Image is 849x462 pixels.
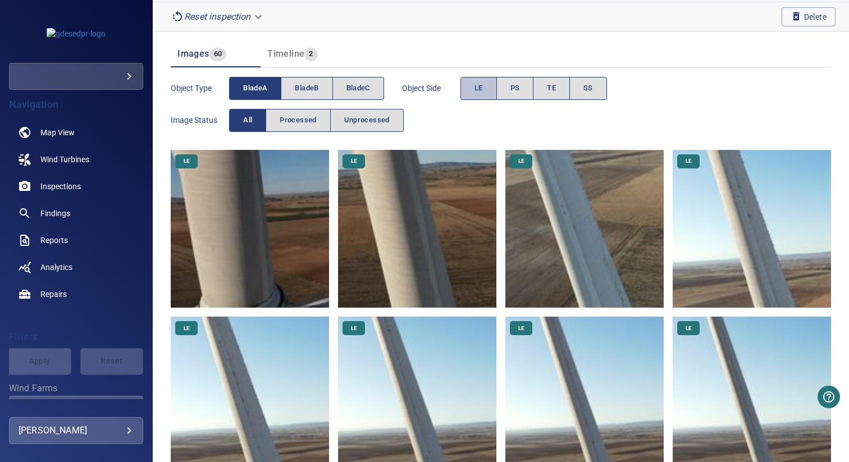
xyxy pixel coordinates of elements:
button: TE [533,77,570,100]
span: bladeC [346,82,370,95]
div: [PERSON_NAME] [19,422,134,440]
a: map noActive [9,119,143,146]
button: PS [496,77,534,100]
span: LE [679,324,699,332]
a: reports noActive [9,227,143,254]
h4: Filters [9,331,143,342]
span: LE [512,157,531,165]
div: imageStatus [229,109,404,132]
span: Object Side [402,83,460,94]
span: LE [512,324,531,332]
span: Reports [40,235,68,246]
h4: Navigation [9,99,143,110]
span: PS [510,82,520,95]
span: SS [583,82,593,95]
div: Wind Farms [9,396,143,423]
span: bladeB [295,82,318,95]
div: gdesedpr [9,63,143,90]
a: repairs noActive [9,281,143,308]
div: Reset inspection [166,7,268,26]
span: Repairs [40,289,67,300]
span: LE [344,324,364,332]
img: gdesedpr-logo [47,28,106,39]
a: inspections noActive [9,173,143,200]
span: Timeline [267,48,304,59]
span: All [243,114,252,127]
div: objectSide [460,77,607,100]
button: bladeC [332,77,384,100]
button: SS [569,77,607,100]
button: Delete [782,7,836,26]
button: Unprocessed [330,109,404,132]
span: Findings [40,208,70,219]
span: Image Status [171,115,229,126]
button: bladeA [229,77,281,100]
span: LE [177,157,197,165]
a: windturbines noActive [9,146,143,173]
em: Reset inspection [184,11,250,22]
button: Processed [266,109,330,132]
span: Object type [171,83,229,94]
button: All [229,109,266,132]
div: objectType [229,77,384,100]
span: bladeA [243,82,267,95]
span: LE [474,82,483,95]
button: bladeB [281,77,332,100]
a: findings noActive [9,200,143,227]
span: 60 [209,48,227,61]
span: LE [177,324,197,332]
button: LE [460,77,497,100]
label: Wind Farms [9,384,143,393]
span: LE [344,157,364,165]
span: Inspections [40,181,81,192]
span: Delete [791,11,827,23]
a: analytics noActive [9,254,143,281]
span: Analytics [40,262,72,273]
span: 2 [304,48,317,61]
span: Unprocessed [344,114,390,127]
span: Wind Turbines [40,154,89,165]
span: Images [177,48,209,59]
span: LE [679,157,699,165]
span: Processed [280,114,316,127]
span: TE [547,82,556,95]
span: Map View [40,127,75,138]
